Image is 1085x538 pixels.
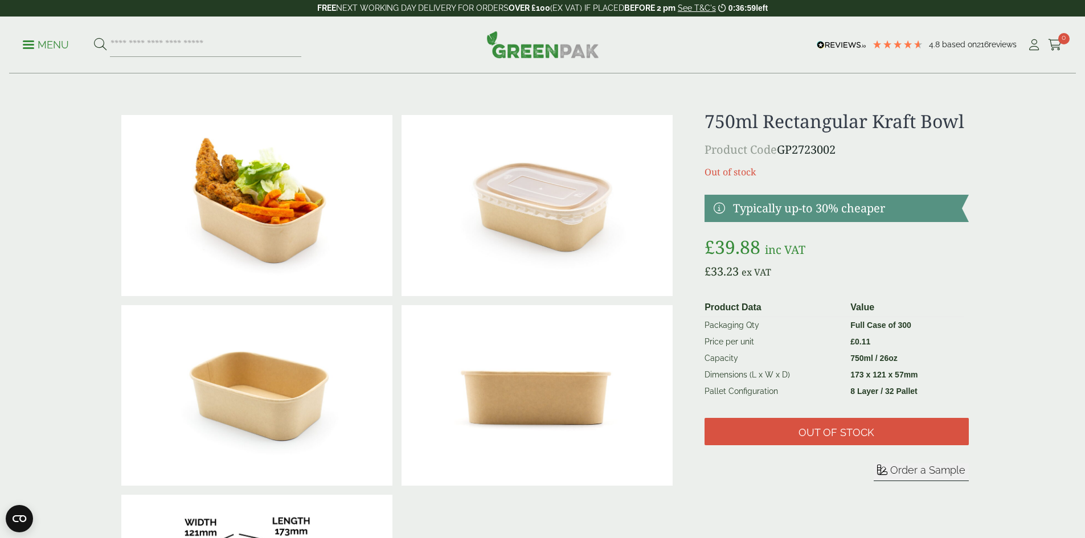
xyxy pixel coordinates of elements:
span: 0 [1058,33,1070,44]
span: reviews [989,40,1017,49]
h1: 750ml Rectangular Kraft Bowl [705,110,968,132]
img: 750ml Rectangular Kraft Bowl With Food Contents [121,115,392,296]
bdi: 33.23 [705,264,739,279]
a: See T&C's [678,3,716,13]
img: 750ml Rectangular Kraft Bowl With Lid [402,115,673,296]
span: £ [705,235,715,259]
a: 0 [1048,36,1062,54]
bdi: 39.88 [705,235,760,259]
img: GreenPak Supplies [486,31,599,58]
strong: OVER £100 [509,3,550,13]
p: Out of stock [705,165,968,179]
strong: 750ml / 26oz [850,354,898,363]
span: Based on [942,40,977,49]
span: £ [850,337,855,346]
bdi: 0.11 [850,337,870,346]
strong: BEFORE 2 pm [624,3,675,13]
img: 750ml Rectangular Kraft Bowl [121,305,392,486]
strong: 173 x 121 x 57mm [850,370,918,379]
span: Out of stock [799,426,874,439]
span: Product Code [705,142,777,157]
td: Price per unit [700,334,846,350]
td: Packaging Qty [700,317,846,334]
strong: Full Case of 300 [850,321,911,330]
span: left [756,3,768,13]
p: Menu [23,38,69,52]
span: 0:36:59 [728,3,756,13]
img: 750ml Rectangular Kraft Bowl Alternate [402,305,673,486]
button: Order a Sample [874,463,969,481]
td: Capacity [700,350,846,367]
img: REVIEWS.io [817,41,866,49]
span: 4.8 [929,40,942,49]
strong: FREE [317,3,336,13]
span: £ [705,264,711,279]
i: My Account [1027,39,1041,51]
span: ex VAT [742,266,771,278]
p: GP2723002 [705,141,968,158]
td: Pallet Configuration [700,383,846,400]
a: Menu [23,38,69,50]
th: Product Data [700,298,846,317]
span: inc VAT [765,242,805,257]
th: Value [846,298,964,317]
button: Open CMP widget [6,505,33,532]
span: 216 [977,40,989,49]
i: Cart [1048,39,1062,51]
strong: 8 Layer / 32 Pallet [850,387,918,396]
div: 4.79 Stars [872,39,923,50]
span: Order a Sample [890,464,965,476]
td: Dimensions (L x W x D) [700,367,846,383]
